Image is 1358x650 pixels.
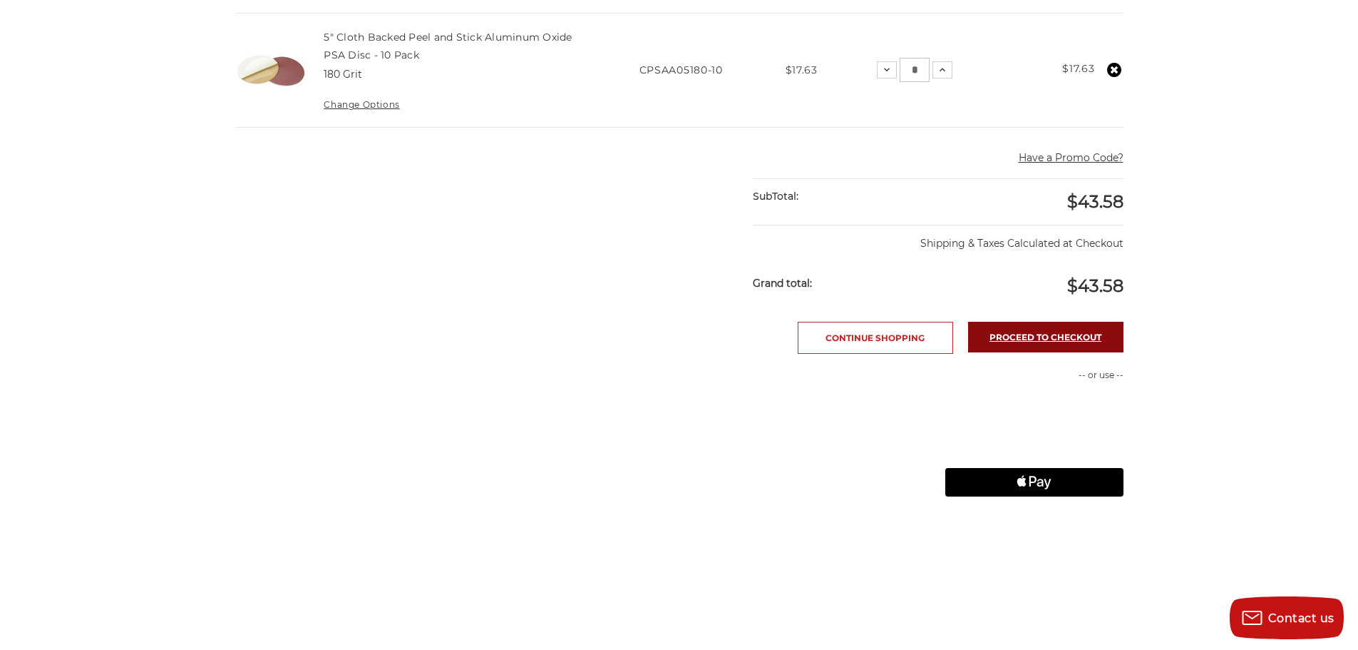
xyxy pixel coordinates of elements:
[1062,62,1094,75] strong: $17.63
[1067,191,1123,212] span: $43.58
[900,58,930,82] input: 5" Cloth Backed Peel and Stick Aluminum Oxide PSA Disc - 10 Pack Quantity:
[639,64,723,76] span: CPSAA05180-10
[968,322,1123,352] a: Proceed to checkout
[324,31,572,61] a: 5" Cloth Backed Peel and Stick Aluminum Oxide PSA Disc - 10 Pack
[235,35,307,106] img: 5 inch Aluminum Oxide PSA Sanding Disc with Cloth Backing
[1268,611,1334,625] span: Contact us
[324,99,399,110] a: Change Options
[1230,596,1344,639] button: Contact us
[1019,151,1123,166] button: Have a Promo Code?
[753,179,938,214] div: SubTotal:
[945,369,1123,382] p: -- or use --
[324,67,362,82] dd: 180 Grit
[1067,275,1123,296] span: $43.58
[945,397,1123,425] iframe: PayPal-paypal
[798,322,953,354] a: Continue Shopping
[753,277,812,290] strong: Grand total:
[786,64,818,76] span: $17.63
[753,225,1123,251] p: Shipping & Taxes Calculated at Checkout
[945,432,1123,461] iframe: PayPal-paylater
